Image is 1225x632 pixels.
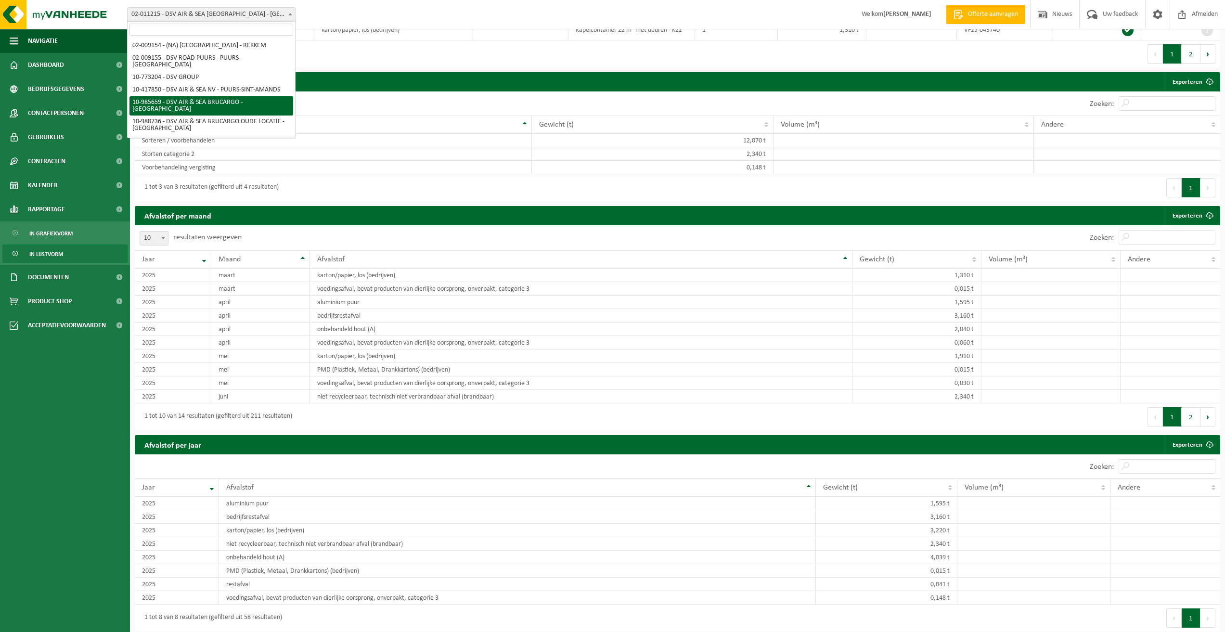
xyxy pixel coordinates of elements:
li: 10-988736 - DSV AIR & SEA BRUCARGO OUDE LOCATIE - [GEOGRAPHIC_DATA] [129,116,293,135]
td: 2025 [135,376,211,390]
span: Documenten [28,265,69,289]
td: april [211,296,310,309]
td: 2025 [135,349,211,363]
td: 1,595 t [816,497,958,510]
button: Next [1200,608,1215,628]
td: PMD (Plastiek, Metaal, Drankkartons) (bedrijven) [310,363,852,376]
td: niet recycleerbaar, technisch niet verbrandbaar afval (brandbaar) [219,537,816,551]
span: 10 [140,232,168,245]
button: 1 [1163,44,1182,64]
td: 2,340 t [532,147,773,161]
button: Next [1200,44,1215,64]
td: bedrijfsrestafval [310,309,852,322]
button: 1 [1182,608,1200,628]
td: karton/papier, los (bedrijven) [219,524,816,537]
td: mei [211,376,310,390]
td: 3,220 t [816,524,958,537]
span: 02-011215 - DSV AIR & SEA NV - ANTWERPEN [128,8,295,21]
button: 2 [1182,407,1200,426]
span: Rapportage [28,197,65,221]
td: april [211,309,310,322]
td: 2025 [135,269,211,282]
span: Contactpersonen [28,101,84,125]
td: onbehandeld hout (A) [310,322,852,336]
button: Previous [1148,407,1163,426]
div: 1 tot 10 van 14 resultaten (gefilterd uit 211 resultaten) [140,408,292,426]
span: Andere [1128,256,1150,263]
span: Dashboard [28,53,64,77]
td: 0,015 t [816,564,958,578]
span: Offerte aanvragen [966,10,1020,19]
td: juni [211,390,310,403]
td: 1,595 t [852,296,981,309]
td: 3,160 t [852,309,981,322]
span: Gewicht (t) [860,256,894,263]
td: 2025 [135,309,211,322]
span: Jaar [142,256,155,263]
td: 0,060 t [852,336,981,349]
td: 2,340 t [852,390,981,403]
td: 2025 [135,390,211,403]
button: 1 [1182,178,1200,197]
span: Gewicht (t) [539,121,574,129]
td: 4,039 t [816,551,958,564]
a: Exporteren [1165,206,1219,225]
td: voedingsafval, bevat producten van dierlijke oorsprong, onverpakt, categorie 3 [219,591,816,605]
td: onbehandeld hout (A) [219,551,816,564]
td: karton/papier, los (bedrijven) [314,19,473,40]
td: aluminium puur [310,296,852,309]
strong: [PERSON_NAME] [883,11,931,18]
td: 2,040 t [852,322,981,336]
a: Offerte aanvragen [946,5,1025,24]
span: Jaar [142,484,155,491]
span: Volume (m³) [989,256,1028,263]
span: Contracten [28,149,65,173]
li: 10-417850 - DSV AIR & SEA NV - PUURS-SINT-AMANDS [129,84,293,96]
label: Zoeken: [1090,100,1114,108]
td: 2025 [135,510,219,524]
td: 1 [695,19,778,40]
span: Gebruikers [28,125,64,149]
td: 2025 [135,551,219,564]
td: VF25-043740 [957,19,1052,40]
td: Voorbehandeling vergisting [135,161,532,174]
td: Sorteren / voorbehandelen [135,134,532,147]
span: Bedrijfsgegevens [28,77,84,101]
td: april [211,322,310,336]
label: resultaten weergeven [173,233,242,241]
label: Zoeken: [1090,234,1114,242]
td: 2,340 t [816,537,958,551]
a: In lijstvorm [2,245,128,263]
td: 1,310 t [778,19,866,40]
button: Previous [1166,608,1182,628]
li: 10-773204 - DSV GROUP [129,71,293,84]
li: 10-985659 - DSV AIR & SEA BRUCARGO - [GEOGRAPHIC_DATA] [129,96,293,116]
td: 2025 [135,282,211,296]
td: 2025 [135,524,219,537]
span: Maand [219,256,241,263]
td: 2025 [135,363,211,376]
td: Storten categorie 2 [135,147,532,161]
td: voedingsafval, bevat producten van dierlijke oorsprong, onverpakt, categorie 3 [310,336,852,349]
td: maart [211,269,310,282]
button: 1 [1163,407,1182,426]
td: 2025 [135,578,219,591]
td: voedingsafval, bevat producten van dierlijke oorsprong, onverpakt, categorie 3 [310,282,852,296]
li: 02-009155 - DSV ROAD PUURS - PUURS-[GEOGRAPHIC_DATA] [129,52,293,71]
h2: Afvalstof per jaar [135,435,211,454]
td: 0,015 t [852,282,981,296]
td: PMD (Plastiek, Metaal, Drankkartons) (bedrijven) [219,564,816,578]
td: 0,015 t [852,363,981,376]
td: 0,041 t [816,578,958,591]
div: 1 tot 3 van 3 resultaten (gefilterd uit 4 resultaten) [140,179,279,196]
span: Andere [1041,121,1064,129]
button: Next [1200,178,1215,197]
span: Product Shop [28,289,72,313]
div: 1 tot 8 van 8 resultaten (gefilterd uit 58 resultaten) [140,609,282,627]
td: karton/papier, los (bedrijven) [310,349,852,363]
td: 2025 [135,537,219,551]
td: 12,070 t [532,134,773,147]
span: In grafiekvorm [29,224,73,243]
td: 2025 [135,296,211,309]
